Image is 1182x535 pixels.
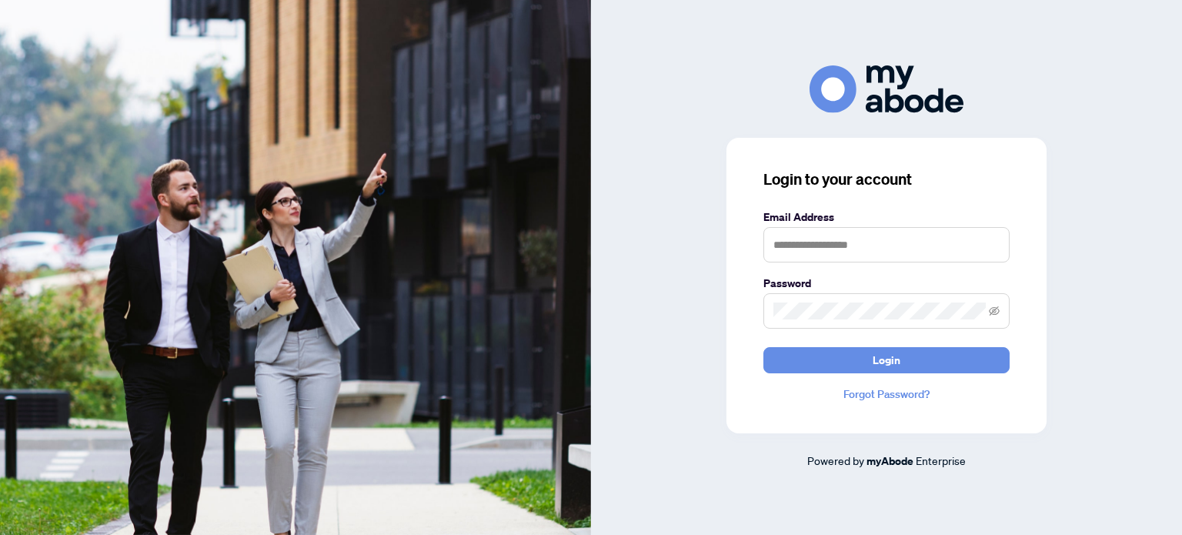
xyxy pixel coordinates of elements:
[916,453,966,467] span: Enterprise
[866,453,913,470] a: myAbode
[763,386,1010,403] a: Forgot Password?
[989,306,1000,316] span: eye-invisible
[873,348,900,373] span: Login
[810,65,963,112] img: ma-logo
[807,453,864,467] span: Powered by
[763,347,1010,373] button: Login
[763,275,1010,292] label: Password
[763,169,1010,190] h3: Login to your account
[763,209,1010,226] label: Email Address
